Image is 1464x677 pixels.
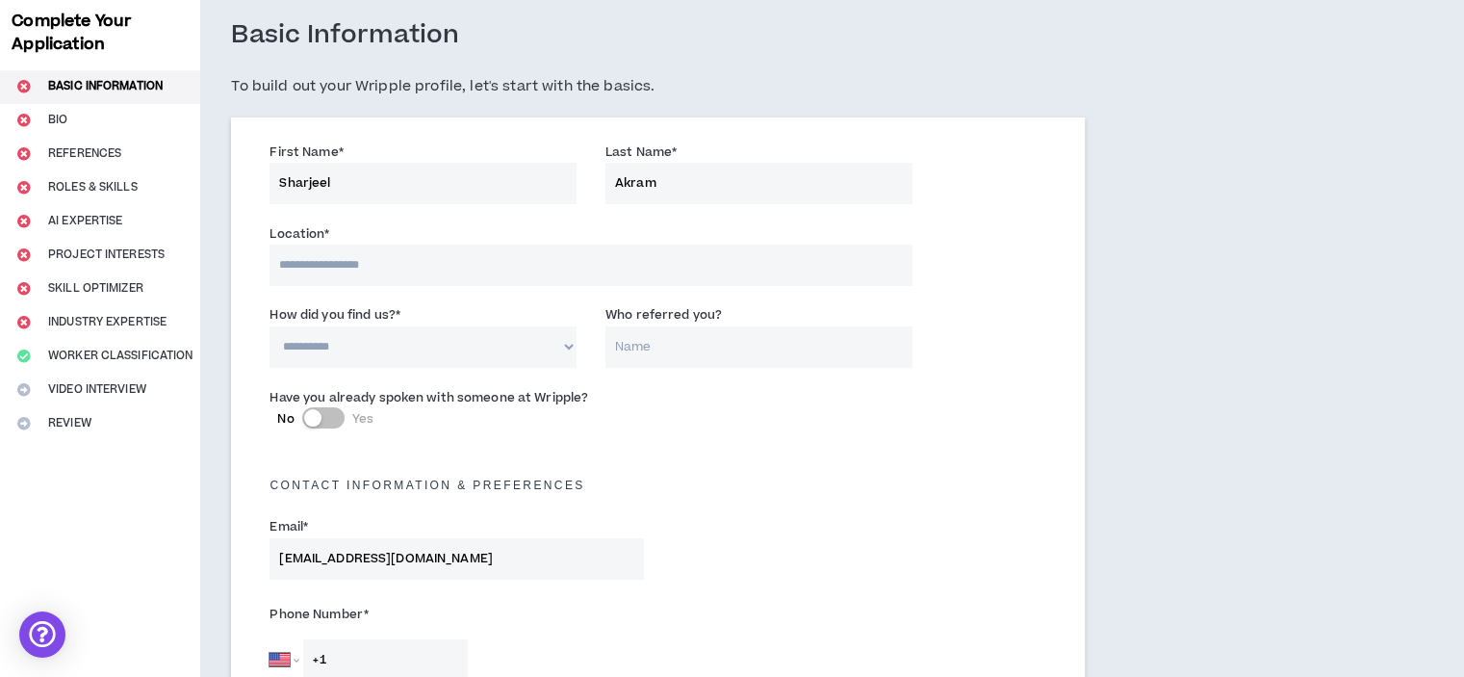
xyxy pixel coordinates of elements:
button: NoYes [302,407,345,429]
span: No [277,410,294,428]
h5: To build out your Wripple profile, let's start with the basics. [231,75,1085,98]
input: First Name [270,163,577,204]
h5: Contact Information & preferences [255,479,1061,492]
label: Location [270,219,329,249]
h3: Basic Information [231,19,459,52]
input: Name [605,326,912,368]
input: Enter Email [270,538,643,580]
label: Phone Number [270,599,643,630]
label: How did you find us? [270,299,400,330]
div: Open Intercom Messenger [19,612,65,658]
label: Who referred you? [605,299,722,330]
h3: Complete Your Application [4,10,196,56]
label: First Name [270,137,343,168]
input: Last Name [605,163,912,204]
span: Yes [352,410,373,428]
label: Last Name [605,137,677,168]
label: Have you already spoken with someone at Wripple? [270,382,588,413]
label: Email [270,511,308,542]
